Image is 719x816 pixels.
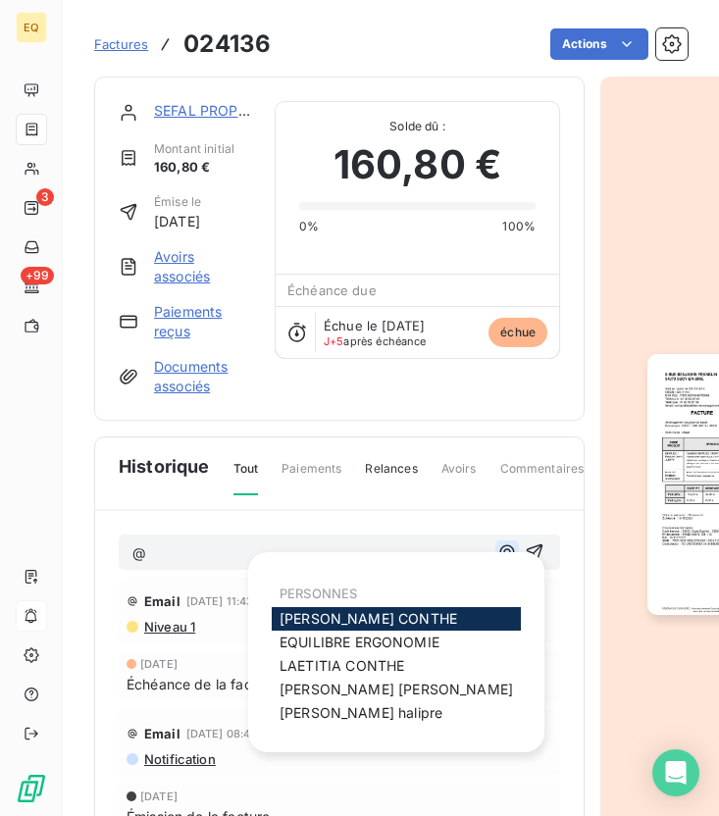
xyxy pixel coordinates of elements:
[299,218,319,235] span: 0%
[365,460,417,493] span: Relances
[287,282,377,298] span: Échéance due
[502,218,536,235] span: 100%
[127,674,278,694] span: Échéance de la facture
[324,318,425,333] span: Échue le [DATE]
[299,118,536,135] span: Solde dû :
[21,267,54,284] span: +99
[144,593,180,609] span: Email
[36,188,54,206] span: 3
[500,460,585,493] span: Commentaires
[154,158,234,178] span: 160,80 €
[154,247,251,286] a: Avoirs associés
[154,211,201,231] span: [DATE]
[186,595,254,607] span: [DATE] 11:43
[324,334,343,348] span: J+5
[154,357,251,396] a: Documents associés
[280,704,442,721] span: [PERSON_NAME] halipre
[142,619,195,635] span: Niveau 1
[233,460,259,495] span: Tout
[550,28,648,60] button: Actions
[144,726,180,741] span: Email
[652,749,699,796] div: Open Intercom Messenger
[186,728,258,739] span: [DATE] 08:49
[280,657,404,674] span: LAETITIA CONTHE
[280,681,513,697] span: [PERSON_NAME] [PERSON_NAME]
[154,193,201,211] span: Émise le
[142,751,216,767] span: Notification
[154,102,274,119] a: SEFAL PROPERTY
[324,335,427,347] span: après échéance
[334,135,501,194] span: 160,80 €
[280,586,357,601] span: PERSONNES
[282,460,341,493] span: Paiements
[94,34,148,54] a: Factures
[132,544,146,561] span: @
[154,140,234,158] span: Montant initial
[119,453,210,480] span: Historique
[280,610,457,627] span: [PERSON_NAME] CONTHE
[94,36,148,52] span: Factures
[16,12,47,43] div: EQ
[16,773,47,804] img: Logo LeanPay
[488,318,547,347] span: échue
[140,790,178,802] span: [DATE]
[140,658,178,670] span: [DATE]
[183,26,271,62] h3: 024136
[280,634,439,650] span: EQUILIBRE ERGONOMIE
[441,460,477,493] span: Avoirs
[154,302,251,341] a: Paiements reçus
